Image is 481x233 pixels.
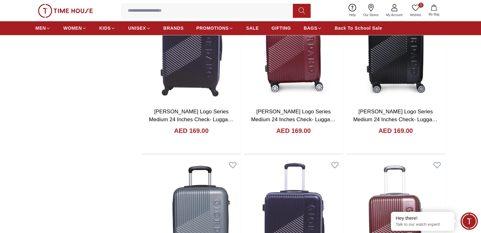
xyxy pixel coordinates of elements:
a: MEN [35,22,51,34]
a: [PERSON_NAME] Logo Series Medium 24 Inches Check- Luggage Black GR020.24.BLK [353,109,438,131]
span: My Account [384,13,405,17]
span: WOMEN [63,25,82,31]
span: Wishlist [408,13,423,17]
button: My Bag [425,3,443,18]
a: BRANDS [163,22,184,34]
span: BRANDS [163,25,184,31]
span: BAGS [304,25,317,31]
a: SALE [246,22,259,34]
a: PROMOTIONS [196,22,234,34]
h4: AED 169.00 [379,126,413,135]
div: Hey there! [396,215,449,221]
a: [PERSON_NAME] Logo Series Medium 24 Inches Check- Luggage Navy GR020.24.NVY [149,109,234,131]
span: PROMOTIONS [196,25,229,31]
h4: AED 169.00 [174,126,209,135]
span: SALE [246,25,259,31]
a: GIFTING [271,22,291,34]
a: BAGS [304,22,322,34]
a: 0Wishlist [406,3,425,19]
a: WOMEN [63,22,87,34]
a: Back To School Sale [335,22,382,34]
span: My Bag [426,12,442,17]
img: ... [38,4,93,18]
h4: AED 169.00 [276,126,311,135]
a: Help [345,3,360,19]
span: Help [347,13,358,17]
a: Our Stores [360,3,382,19]
span: Our Stores [361,13,381,17]
div: Chat Widget [460,212,478,230]
span: UNISEX [128,25,146,31]
span: MEN [35,25,46,31]
a: UNISEX [128,22,151,34]
span: Back To School Sale [335,25,382,31]
p: Talk to our watch expert! [396,222,449,227]
span: KIDS [99,25,111,31]
a: KIDS [99,22,115,34]
span: 0 [418,3,423,8]
span: GIFTING [271,25,291,31]
a: [PERSON_NAME] Logo Series Medium 24 Inches Check- Luggage Maroon [MEDICAL_RECORD_NUMBER].24.MRN [250,109,351,139]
